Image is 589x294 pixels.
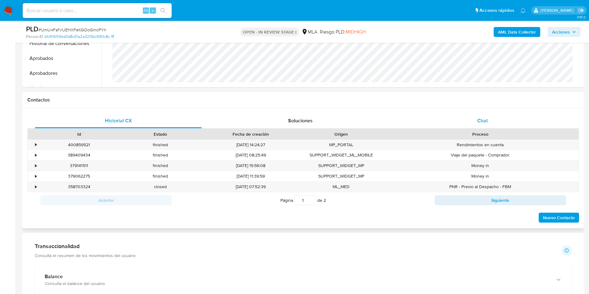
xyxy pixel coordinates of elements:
[35,142,37,148] div: •
[143,7,148,13] span: Alt
[105,117,132,124] span: Historial CX
[346,28,366,35] span: MIDHIGH
[44,34,114,39] a: bfcf41659bd0d8c91a2a32f3bc990c8c
[206,131,296,137] div: Fecha de creación
[382,182,579,192] div: PNR - Previo al Despacho - FBM
[520,8,526,13] a: Notificaciones
[386,131,574,137] div: Proceso
[201,182,301,192] div: [DATE] 07:52:39
[201,161,301,171] div: [DATE] 15:56:08
[23,7,172,15] input: Buscar usuario o caso...
[301,182,382,192] div: ML_MED
[24,51,102,66] button: Aprobados
[124,131,197,137] div: Estado
[24,36,102,51] button: Historial de conversaciones
[548,27,580,37] button: Acciones
[552,27,570,37] span: Acciones
[120,140,201,150] div: finished
[27,97,579,103] h1: Contactos
[24,81,102,96] button: Lista Interna
[301,140,382,150] div: MP_PORTAL
[541,7,576,13] p: julieta.rodriguez@mercadolibre.com
[35,173,37,179] div: •
[26,24,39,34] b: PLD
[494,27,540,37] button: AML Data Collector
[120,171,201,181] div: finished
[39,161,120,171] div: 379141511
[479,7,514,14] span: Accesos rápidos
[539,213,579,223] button: Nuevo Contacto
[498,27,536,37] b: AML Data Collector
[43,131,116,137] div: Id
[156,6,169,15] button: search-icon
[305,131,378,137] div: Origen
[39,171,120,181] div: 379062275
[382,161,579,171] div: Money in
[39,182,120,192] div: 358703324
[39,140,120,150] div: 400859521
[35,184,37,190] div: •
[26,34,43,39] b: Person ID
[477,117,488,124] span: Chat
[435,195,566,205] button: Siguiente
[301,171,382,181] div: SUPPORT_WIDGET_MP
[324,197,326,203] span: 2
[120,182,201,192] div: closed
[382,171,579,181] div: Money in
[201,150,301,160] div: [DATE] 08:25:49
[280,195,326,205] span: Página de
[301,29,317,35] div: MLA
[382,140,579,150] div: Rendimientos en cuenta
[543,213,575,222] span: Nuevo Contacto
[24,66,102,81] button: Aprobadores
[301,150,382,160] div: SUPPORT_WIDGET_ML_MOBILE
[39,150,120,160] div: 389409434
[35,163,37,169] div: •
[39,27,106,33] span: # UmU4FafVUEHXFeKGOoGmcPYh
[40,195,172,205] button: Anterior
[152,7,154,13] span: s
[577,15,586,20] span: 3.161.2
[201,140,301,150] div: [DATE] 14:24:27
[120,161,201,171] div: finished
[240,28,299,36] p: OPEN - IN REVIEW STAGE I
[120,150,201,160] div: finished
[288,117,313,124] span: Soluciones
[320,29,366,35] span: Riesgo PLD:
[301,161,382,171] div: SUPPORT_WIDGET_MP
[382,150,579,160] div: Viaje del paquete - Comprador
[578,7,584,14] a: Salir
[201,171,301,181] div: [DATE] 11:39:59
[35,152,37,158] div: •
